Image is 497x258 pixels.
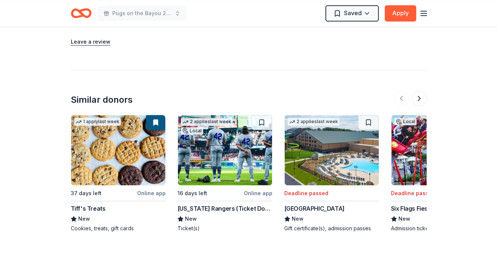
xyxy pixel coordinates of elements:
div: Six Flags Fiesta [US_STATE] ([GEOGRAPHIC_DATA]) [391,204,486,213]
img: Image for Six Flags Fiesta Texas (San Antonio) [391,115,486,185]
div: 37 days left [71,189,102,198]
div: Deadline passed [391,189,435,198]
img: Image for Tiff's Treats [71,115,165,185]
div: Admission ticket(s) for 1-day use [391,225,486,232]
div: Online app [244,189,272,198]
img: Image for Great Wolf Lodge [285,115,379,185]
a: Image for Great Wolf Lodge2 applieslast weekDeadline passed[GEOGRAPHIC_DATA]NewGift certificate(s... [284,115,379,232]
div: 16 days left [178,189,207,198]
div: Similar donors [71,94,133,106]
div: 1 apply last week [74,118,121,126]
a: Image for Texas Rangers (Ticket Donation)2 applieslast weekLocal16 days leftOnline app[US_STATE] ... [178,115,272,232]
div: Cookies, treats, gift cards [71,225,166,232]
div: Ticket(s) [178,225,272,232]
div: [US_STATE] Rangers (Ticket Donation) [178,204,272,213]
a: Image for Tiff's Treats1 applylast week37 days leftOnline appTiff's TreatsNewCookies, treats, gif... [71,115,166,232]
button: Apply [385,5,416,21]
button: Saved [325,5,379,21]
img: Image for Texas Rangers (Ticket Donation) [178,115,272,185]
div: Tiff's Treats [71,204,106,213]
button: Leave a review [71,37,110,46]
span: New [292,214,304,223]
a: Image for Six Flags Fiesta Texas (San Antonio)LocalDeadline passedSix Flags Fiesta [US_STATE] ([G... [391,115,486,232]
span: Pugs on the Bayou 2025 [112,9,172,18]
div: Deadline passed [284,189,328,198]
span: New [78,214,90,223]
span: New [185,214,197,223]
div: Local [394,118,417,125]
a: Home [71,4,92,22]
div: [GEOGRAPHIC_DATA] [284,204,345,213]
div: 2 applies last week [288,118,339,126]
button: Pugs on the Bayou 2025 [97,6,186,21]
span: Saved [344,8,362,18]
div: Gift certificate(s), admission passes [284,225,379,232]
div: Local [181,127,203,135]
div: Online app [137,189,166,198]
span: New [398,214,410,223]
div: 2 applies last week [181,118,233,126]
